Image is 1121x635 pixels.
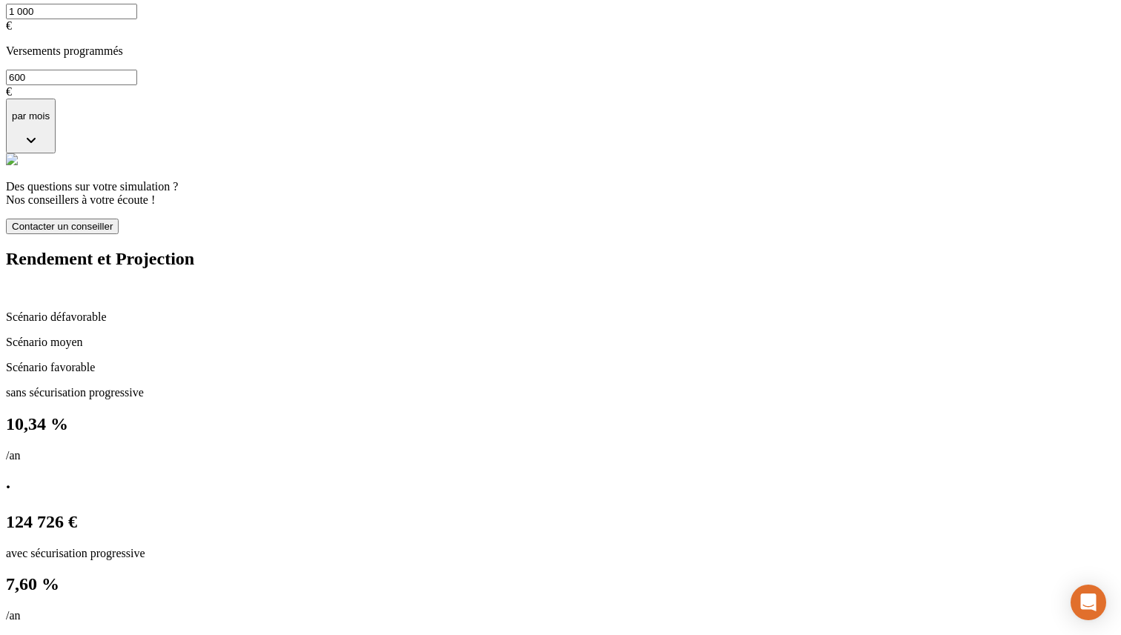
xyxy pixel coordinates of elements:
p: /an [6,449,1115,462]
h2: 10,34 % [6,414,1115,434]
p: Versements programmés [6,44,1115,58]
span: € [6,19,12,32]
h2: · [6,477,1115,497]
span: € [6,85,12,98]
p: avec sécurisation progressive [6,547,1115,560]
button: par mois [6,99,56,154]
p: /an [6,609,1115,622]
div: Open Intercom Messenger [1071,585,1106,620]
p: Scénario favorable [6,361,1115,374]
button: Contacter un conseiller [6,219,119,234]
p: sans sécurisation progressive [6,386,1115,399]
span: Des questions sur votre simulation ? [6,180,178,193]
h2: 7,60 % [6,574,1115,594]
span: Nos conseillers à votre écoute ! [6,193,155,206]
p: par mois [12,110,50,122]
h2: Rendement et Projection [6,249,1115,269]
h2: 124 726 € [6,512,1115,532]
span: Contacter un conseiller [12,221,113,232]
p: Scénario défavorable [6,310,1115,324]
p: Scénario moyen [6,336,1115,349]
img: alexis.png [6,153,18,165]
